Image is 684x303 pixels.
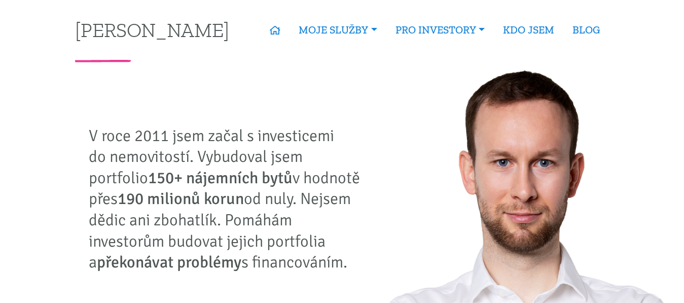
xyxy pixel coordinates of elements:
[290,18,386,42] a: MOJE SLUŽBY
[148,168,293,188] strong: 150+ nájemních bytů
[563,18,609,42] a: BLOG
[118,189,244,209] strong: 190 milionů korun
[386,18,494,42] a: PRO INVESTORY
[494,18,563,42] a: KDO JSEM
[97,252,241,272] strong: překonávat problémy
[89,125,368,273] p: V roce 2011 jsem začal s investicemi do nemovitostí. Vybudoval jsem portfolio v hodnotě přes od n...
[75,20,229,40] a: [PERSON_NAME]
